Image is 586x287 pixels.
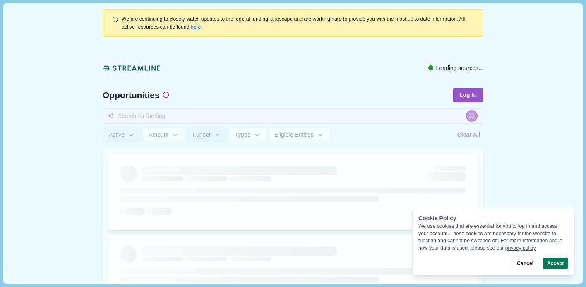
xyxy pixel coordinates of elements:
[543,258,568,269] button: Accept
[109,131,125,138] span: Active
[186,128,227,142] button: Funder
[142,128,185,142] button: Amount
[103,108,483,124] input: Search for funding
[274,131,314,138] span: Eligible Entities
[149,131,168,138] span: Amount
[192,131,211,138] span: Funder
[103,128,141,142] button: Active
[268,128,330,142] button: Eligible Entities
[453,88,483,102] button: Log In
[122,16,465,29] span: We are continuing to closely watch updates to the federal funding landscape and are working hard ...
[229,128,267,142] button: Types
[454,128,483,142] button: Clear All
[418,223,568,252] div: We use cookies that are essential for you to log in and access your account. These cookies are ne...
[122,15,474,31] div: .
[235,131,250,138] span: Types
[103,91,160,99] span: Opportunities
[512,258,538,269] button: Cancel
[191,24,201,30] a: here
[505,245,536,251] a: privacy policy
[436,64,483,72] span: Loading sources...
[418,215,456,222] span: Cookie Policy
